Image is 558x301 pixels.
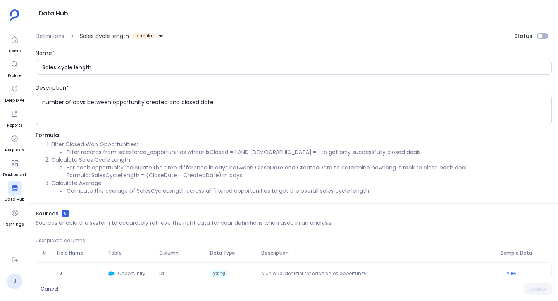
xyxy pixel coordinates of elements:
[36,238,85,244] span: User picked columns
[498,250,549,256] span: Sample Data
[80,32,129,40] span: Sales cycle length
[5,97,24,104] span: Deep Dive
[62,210,69,217] span: 5
[39,250,54,256] span: #
[51,179,552,187] p: Calculate Average:
[10,9,19,21] img: petavue logo
[8,48,22,54] span: Home
[42,63,551,71] input: Enter the name of definition
[36,49,552,57] div: Name*
[5,147,24,153] span: Requests
[36,32,64,40] span: Definitions
[6,206,24,227] a: Settings
[51,156,552,164] p: Calculate Sales Cycle Length:
[51,140,552,148] p: Filter Closed Won Opportunities:
[36,219,331,227] p: Sources enable the system to accurately retrieve the right data for your definitions when used in...
[5,181,24,203] a: Data Hub
[156,270,207,277] span: Id
[7,274,22,289] a: J
[207,250,258,256] span: Data Type
[132,33,155,39] span: Formula
[5,197,24,203] span: Data Hub
[7,122,22,128] span: Reports
[39,8,68,19] h1: Data Hub
[258,250,498,256] span: Description
[67,171,552,179] li: Formula: SalesCycleLength = (CloseDate - CreatedDate) in days
[514,32,532,40] span: Status
[8,57,22,79] a: Explore
[36,210,59,217] span: Sources
[36,84,552,92] div: Description*
[8,32,22,54] a: Home
[39,270,54,277] span: 1.
[210,270,227,277] span: String
[54,270,65,277] span: ID
[42,98,551,121] textarea: number of days between opportunity created and closed date.
[78,30,165,42] button: Sales cycle lengthFormula
[502,269,521,278] button: View
[7,107,22,128] a: Reports
[54,250,105,256] span: Field Name
[36,131,552,139] span: Formula
[8,73,22,79] span: Explore
[3,172,26,178] span: Dashboard
[67,148,552,156] li: Filter records from salesforce_opportunities where IsClosed = 1 AND [DEMOGRAPHIC_DATA] = 1 to get...
[6,221,24,227] span: Settings
[118,270,153,277] span: Opportunity
[105,250,156,256] span: Table
[67,187,552,195] li: Compute the average of SalesCycleLength across all filtered opportunities to get the overall sale...
[156,250,207,256] span: Column
[5,132,24,153] a: Requests
[36,283,63,295] button: Cancel
[67,164,552,171] li: For each opportunity, calculate the time difference in days between CloseDate and CreatedDate to ...
[3,156,26,178] a: Dashboard
[258,270,498,277] p: A unique identifier for each sales opportunity.
[5,82,24,104] a: Deep Dive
